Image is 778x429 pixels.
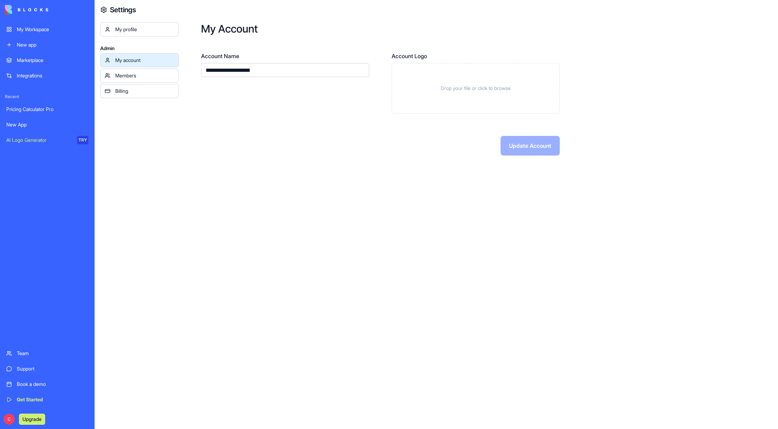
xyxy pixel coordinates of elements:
[17,41,88,48] div: New app
[2,362,92,376] a: Support
[392,63,560,113] div: Drop your file or click to browse
[2,22,92,36] a: My Workspace
[2,53,92,67] a: Marketplace
[17,396,88,403] div: Get Started
[115,88,174,95] div: Billing
[17,72,88,79] div: Integrations
[2,377,92,391] a: Book a demo
[2,393,92,407] a: Get Started
[77,136,88,144] div: TRY
[19,414,45,425] button: Upgrade
[201,52,369,60] label: Account Name
[115,26,174,33] div: My profile
[100,45,179,52] span: Admin
[115,57,174,64] div: My account
[2,94,92,99] span: Recent
[2,102,92,116] a: Pricing Calculator Pro
[441,85,511,92] span: Drop your file or click to browse
[2,38,92,52] a: New app
[100,22,179,36] a: My profile
[5,5,48,15] img: logo
[6,121,88,128] div: New App
[17,350,88,357] div: Team
[201,22,756,35] h2: My Account
[110,5,136,15] h4: Settings
[2,118,92,132] a: New App
[115,72,174,79] div: Members
[6,137,72,144] div: AI Logo Generator
[2,69,92,83] a: Integrations
[2,133,92,147] a: AI Logo GeneratorTRY
[4,414,15,425] span: C
[100,53,179,67] a: My account
[19,415,45,422] a: Upgrade
[2,346,92,360] a: Team
[17,381,88,388] div: Book a demo
[17,57,88,64] div: Marketplace
[17,26,88,33] div: My Workspace
[100,84,179,98] a: Billing
[392,52,560,60] label: Account Logo
[100,69,179,83] a: Members
[17,365,88,372] div: Support
[6,106,88,113] div: Pricing Calculator Pro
